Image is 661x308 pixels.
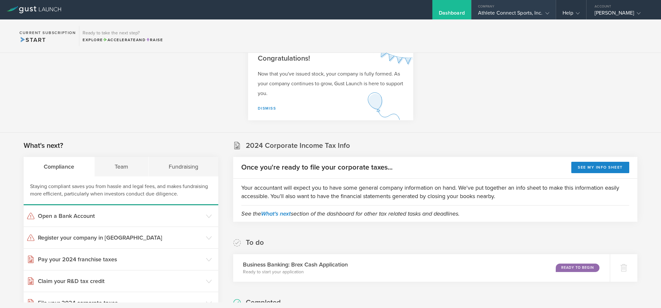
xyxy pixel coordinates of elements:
h2: Completed [246,298,281,307]
h3: Open a Bank Account [38,212,203,220]
h3: Register your company in [GEOGRAPHIC_DATA] [38,233,203,242]
iframe: Chat Widget [629,277,661,308]
div: Business Banking: Brex Cash ApplicationReady to start your applicationReady to Begin [233,254,610,282]
h2: Current Subscription [19,31,76,35]
div: Athlete Connect Sports, Inc. [478,10,549,19]
h3: File your 2024 corporate taxes [38,299,203,307]
h3: Claim your R&D tax credit [38,277,203,285]
h2: What's next? [24,141,63,150]
span: Raise [146,38,163,42]
em: See the section of the dashboard for other tax related tasks and deadlines. [241,210,460,217]
div: [PERSON_NAME] [595,10,650,19]
h3: Ready to take the next step? [83,31,163,35]
span: Start [19,36,46,43]
a: Dismiss [258,106,276,111]
div: Ready to Begin [556,264,599,272]
h3: Pay your 2024 franchise taxes [38,255,203,264]
h2: Once you're ready to file your corporate taxes... [241,163,393,172]
span: and [103,38,146,42]
a: What's next [261,210,291,217]
div: Explore [83,37,163,43]
button: See my info sheet [571,162,629,173]
p: Now that you've issued stock, your company is fully formed. As your company continues to grow, Gu... [258,69,404,98]
div: Compliance [24,157,95,176]
span: Accelerate [103,38,136,42]
p: Your accountant will expect you to have some general company information on hand. We've put toget... [241,184,629,200]
h2: Congratulations! [258,54,404,63]
p: Ready to start your application [243,269,348,275]
div: Team [95,157,149,176]
div: Dashboard [439,10,465,19]
h2: To do [246,238,264,247]
h2: 2024 Corporate Income Tax Info [246,141,350,150]
div: Help [563,10,580,19]
div: Ready to take the next step?ExploreAccelerateandRaise [79,26,166,46]
h3: Business Banking: Brex Cash Application [243,260,348,269]
div: Fundraising [149,157,218,176]
div: Staying compliant saves you from hassle and legal fees, and makes fundraising more efficient, par... [24,176,218,205]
